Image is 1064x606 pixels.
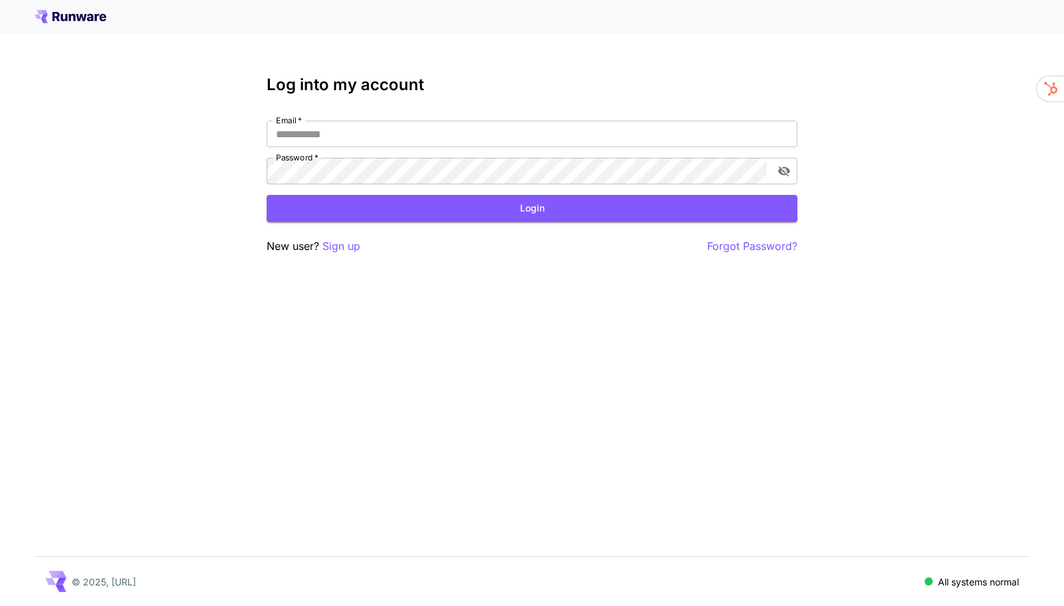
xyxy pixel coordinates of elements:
[267,76,797,94] h3: Log into my account
[276,152,318,163] label: Password
[267,238,360,255] p: New user?
[938,575,1019,589] p: All systems normal
[707,238,797,255] button: Forgot Password?
[322,238,360,255] button: Sign up
[267,195,797,222] button: Login
[276,115,302,126] label: Email
[72,575,136,589] p: © 2025, [URL]
[772,159,796,183] button: toggle password visibility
